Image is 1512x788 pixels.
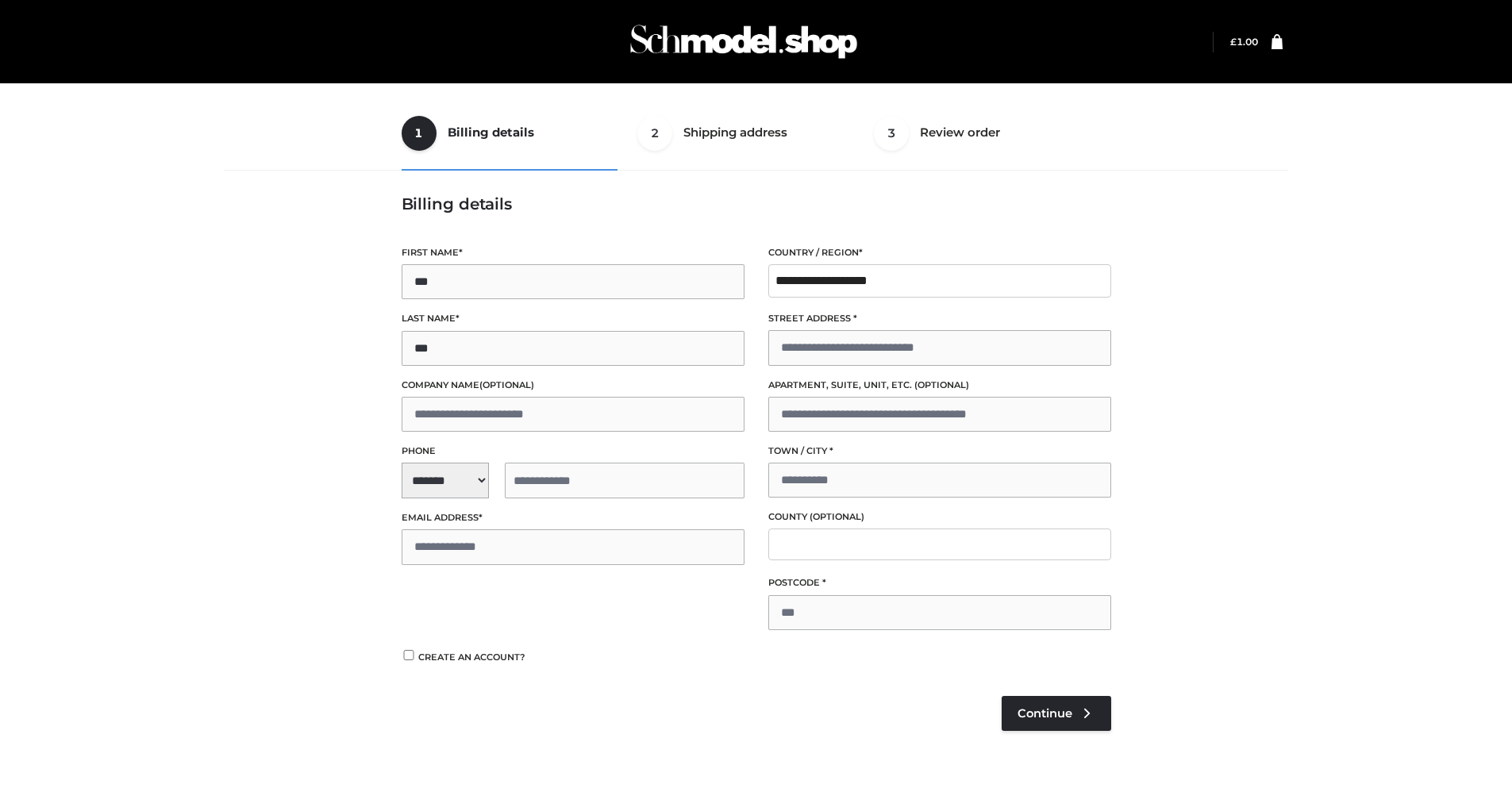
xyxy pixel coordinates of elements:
[768,245,1111,260] label: Country / Region
[914,379,969,390] span: (optional)
[1002,696,1111,731] a: Continue
[768,378,1111,393] label: Apartment, suite, unit, etc.
[402,510,744,525] label: Email address
[402,194,1111,213] h3: Billing details
[768,311,1111,326] label: Street address
[1230,36,1258,48] a: £1.00
[768,444,1111,459] label: Town / City
[479,379,534,390] span: (optional)
[1018,706,1072,721] span: Continue
[810,511,864,522] span: (optional)
[402,444,744,459] label: Phone
[1230,36,1237,48] span: £
[625,10,863,73] img: Schmodel Admin 964
[768,575,1111,590] label: Postcode
[418,652,525,663] span: Create an account?
[402,378,744,393] label: Company name
[402,650,416,660] input: Create an account?
[402,245,744,260] label: First name
[1230,36,1258,48] bdi: 1.00
[402,311,744,326] label: Last name
[768,509,1111,525] label: County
